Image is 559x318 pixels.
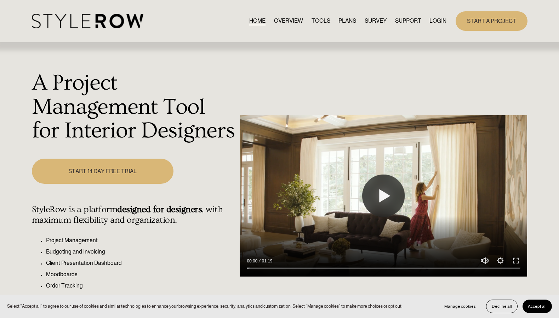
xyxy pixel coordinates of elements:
h1: A Project Management Tool for Interior Designers [32,71,236,143]
p: Client Presentation Dashboard [46,259,236,267]
a: OVERVIEW [274,16,303,26]
div: Current time [247,257,259,265]
button: Manage cookies [439,300,481,313]
a: LOGIN [429,16,446,26]
strong: designed for designers [117,204,202,215]
a: TOOLS [312,16,330,26]
button: Play [362,175,405,217]
a: START A PROJECT [456,11,527,31]
p: Project Management [46,236,236,245]
a: PLANS [338,16,356,26]
button: Accept all [523,300,552,313]
p: Budgeting and Invoicing [46,248,236,256]
a: SURVEY [365,16,387,26]
a: HOME [249,16,266,26]
input: Seek [247,266,520,271]
img: StyleRow [32,14,143,28]
span: Decline all [492,304,512,309]
p: Order Tracking [46,282,236,290]
p: Select “Accept all” to agree to our use of cookies and similar technologies to enhance your brows... [7,303,403,310]
span: Accept all [528,304,547,309]
span: Manage cookies [444,304,476,309]
a: folder dropdown [395,16,421,26]
p: Moodboards [46,270,236,279]
span: SUPPORT [395,17,421,25]
h4: StyleRow is a platform , with maximum flexibility and organization. [32,204,236,226]
a: START 14 DAY FREE TRIAL [32,159,173,184]
button: Decline all [486,300,518,313]
div: Duration [259,257,274,265]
